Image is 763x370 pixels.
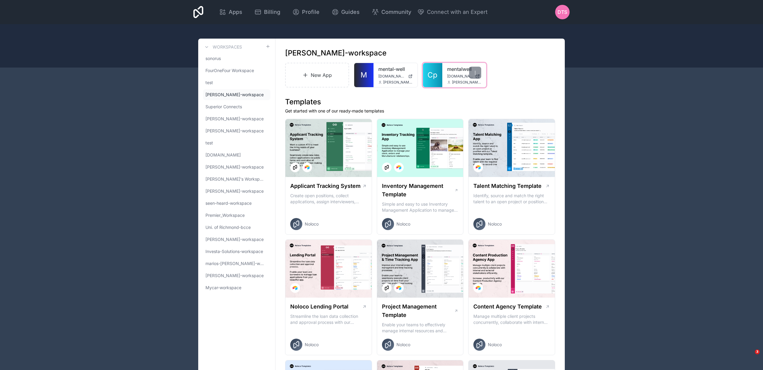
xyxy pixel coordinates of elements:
span: Investa-Solutions-workspace [205,248,263,255]
p: Streamline the loan data collection and approval process with our Lending Portal template. [290,313,367,325]
span: M [361,70,367,80]
img: Airtable Logo [476,165,481,170]
h1: Applicant Tracking System [290,182,361,190]
span: 3 [755,349,760,354]
span: [PERSON_NAME]-workspace [205,164,264,170]
p: Enable your teams to effectively manage internal resources and execute client projects on time. [382,322,459,334]
span: [PERSON_NAME][EMAIL_ADDRESS][DOMAIN_NAME] [452,80,482,85]
a: Superior Connects [203,101,270,112]
span: Apps [229,8,242,16]
span: [DOMAIN_NAME] [447,74,473,79]
img: Airtable Logo [293,286,297,290]
span: Superior Connects [205,104,242,110]
span: Mycar-workspace [205,285,241,291]
span: Noloco [305,342,319,348]
a: [PERSON_NAME]-workspace [203,125,270,136]
h1: Project Management Template [382,302,454,319]
p: Get started with one of our ready-made templates [285,108,555,114]
span: [PERSON_NAME]-workspace [205,273,264,279]
a: [DOMAIN_NAME] [378,74,413,79]
a: sonorus [203,53,270,64]
a: FourOneFour Workspace [203,65,270,76]
span: [PERSON_NAME]'s Workspace [205,176,265,182]
img: Airtable Logo [396,165,401,170]
img: Airtable Logo [396,286,401,290]
span: [PERSON_NAME]-workspace [205,116,264,122]
a: Apps [214,5,247,19]
a: [PERSON_NAME]-workspace [203,234,270,245]
p: Simple and easy to use Inventory Management Application to manage your stock, orders and Manufact... [382,201,459,213]
span: sonorus [205,55,221,62]
a: Uni. of Richmond-bcce [203,222,270,233]
span: [PERSON_NAME]-workspace [205,236,264,242]
a: Guides [327,5,364,19]
img: Airtable Logo [476,286,481,290]
p: Create open positions, collect applications, assign interviewers, centralise candidate feedback a... [290,193,367,205]
span: Cp [428,70,437,80]
a: [PERSON_NAME]-workspace [203,89,270,100]
a: Profile [288,5,324,19]
span: [PERSON_NAME]-workspace [205,188,264,194]
a: [DOMAIN_NAME] [447,74,482,79]
span: Uni. of Richmond-bcce [205,224,251,230]
a: mental-well [378,65,413,73]
a: [PERSON_NAME]-workspace [203,186,270,197]
button: Connect with an Expert [417,8,488,16]
h1: Inventory Management Template [382,182,454,199]
h1: [PERSON_NAME]-workspace [285,48,386,58]
a: [PERSON_NAME]-workspace [203,270,270,281]
p: Manage multiple client projects concurrently, collaborate with internal and external stakeholders... [473,313,550,325]
span: Billing [264,8,280,16]
a: Premier_Workspace [203,210,270,221]
h1: Content Agency Template [473,302,542,311]
a: test [203,77,270,88]
h1: Templates [285,97,555,107]
a: Community [367,5,416,19]
a: mentalwell [447,65,482,73]
iframe: Intercom live chat [742,349,757,364]
h3: Workspaces [213,44,242,50]
span: [PERSON_NAME]-workspace [205,128,264,134]
span: [PERSON_NAME]-workspace [205,92,264,98]
span: FourOneFour Workspace [205,68,254,74]
a: [PERSON_NAME]'s Workspace [203,174,270,185]
span: [PERSON_NAME][EMAIL_ADDRESS][DOMAIN_NAME] [383,80,413,85]
span: Profile [302,8,320,16]
a: [PERSON_NAME]-workspace [203,113,270,124]
span: test [205,80,213,86]
a: [DOMAIN_NAME] [203,150,270,160]
a: Billing [250,5,285,19]
a: Mycar-workspace [203,282,270,293]
span: [DOMAIN_NAME] [378,74,406,79]
h1: Talent Matching Template [473,182,542,190]
a: marios-[PERSON_NAME]-workspace [203,258,270,269]
a: M [354,63,374,87]
span: Premier_Workspace [205,212,245,218]
a: Workspaces [203,43,242,51]
a: Investa-Solutions-workspace [203,246,270,257]
a: [PERSON_NAME]-workspace [203,162,270,172]
span: Community [381,8,411,16]
span: [DOMAIN_NAME] [205,152,241,158]
a: test [203,138,270,148]
span: Noloco [488,342,502,348]
span: Guides [341,8,360,16]
h1: Noloco Lending Portal [290,302,348,311]
span: Connect with an Expert [427,8,488,16]
img: Airtable Logo [305,165,310,170]
span: Noloco [396,342,410,348]
span: Noloco [396,221,410,227]
span: seen-heard-workspace [205,200,252,206]
a: seen-heard-workspace [203,198,270,209]
a: Cp [423,63,442,87]
span: test [205,140,213,146]
span: marios-[PERSON_NAME]-workspace [205,261,265,267]
p: Identify, source and match the right talent to an open project or position with our Talent Matchi... [473,193,550,205]
span: Noloco [488,221,502,227]
a: New App [285,63,349,87]
span: Noloco [305,221,319,227]
span: DTS [558,8,567,16]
